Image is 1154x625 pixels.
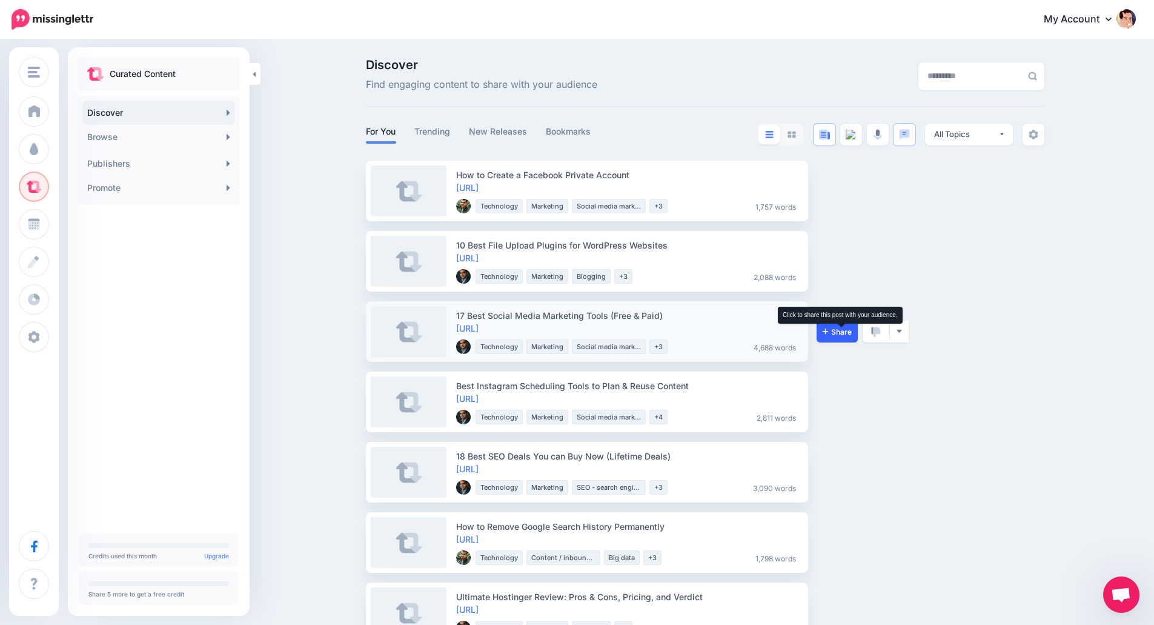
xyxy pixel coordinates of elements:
[476,410,523,424] li: Technology
[526,550,600,565] li: Content / inbound marketing
[476,480,523,495] li: Technology
[896,328,903,335] img: arrow-down-grey.png
[82,101,235,125] a: Discover
[456,239,801,252] div: 10 Best File Upload Plugins for WordPress Websites
[456,450,801,463] div: 18 Best SEO Deals You can Buy Now (Lifetime Deals)
[819,130,830,139] img: article-blue.png
[456,269,471,284] img: 8H70T1G7C1OSJSWIP4LMURR0GZ02FKMZ_thumb.png
[751,550,801,565] li: 1,798 words
[476,199,523,213] li: Technology
[1029,130,1038,139] img: settings-grey.png
[456,464,479,474] a: [URL]
[649,410,668,424] li: +4
[456,534,479,544] a: [URL]
[456,253,479,263] a: [URL]
[526,199,568,213] li: Marketing
[476,550,523,565] li: Technology
[649,480,668,495] li: +3
[82,125,235,149] a: Browse
[366,59,597,71] span: Discover
[546,124,591,139] a: Bookmarks
[871,327,881,338] img: thumbs-down-grey.png
[456,410,471,424] img: 8H70T1G7C1OSJSWIP4LMURR0GZ02FKMZ_thumb.png
[456,590,801,603] div: Ultimate Hostinger Review: Pros & Cons, Pricing, and Verdict
[572,410,646,424] li: Social media marketing
[456,309,801,322] div: 17 Best Social Media Marketing Tools (Free & Paid)
[526,339,568,354] li: Marketing
[456,182,479,193] a: [URL]
[572,480,646,495] li: SEO - search engine optimization
[456,393,479,404] a: [URL]
[572,199,646,213] li: Social media marketing
[28,67,40,78] img: menu.png
[456,323,479,333] a: [URL]
[749,339,801,354] li: 4,688 words
[765,131,774,138] img: list-blue.png
[82,152,235,176] a: Publishers
[476,269,523,284] li: Technology
[925,124,1013,145] button: All Topics
[572,269,611,284] li: Blogging
[469,124,528,139] a: New Releases
[456,339,471,354] img: 8H70T1G7C1OSJSWIP4LMURR0GZ02FKMZ_thumb.png
[456,379,801,392] div: Best Instagram Scheduling Tools to Plan & Reuse Content
[748,480,801,495] li: 3,090 words
[823,328,852,336] span: Share
[110,67,176,81] p: Curated Content
[817,321,858,343] a: Share
[366,124,396,139] a: For You
[1028,72,1037,81] img: search-grey-6.png
[572,339,646,354] li: Social media marketing
[456,480,471,495] img: 8H70T1G7C1OSJSWIP4LMURR0GZ02FKMZ_thumb.png
[12,9,93,30] img: Missinglettr
[751,199,801,213] li: 1,757 words
[414,124,451,139] a: Trending
[87,67,104,81] img: curate.png
[526,269,568,284] li: Marketing
[649,339,668,354] li: +3
[788,131,796,138] img: grid-grey.png
[456,169,801,181] div: How to Create a Facebook Private Account
[874,129,882,140] img: microphone-grey.png
[643,550,662,565] li: +3
[366,77,597,93] span: Find engaging content to share with your audience
[752,410,801,424] li: 2,811 words
[846,130,857,139] img: video--grey.png
[749,269,801,284] li: 2,088 words
[476,339,523,354] li: Technology
[526,410,568,424] li: Marketing
[456,604,479,615] a: [URL]
[1103,577,1139,613] div: Open chat
[456,550,471,565] img: RMJ47I9MWAKNHP0JH07A8CWE3D4QA8OZ_thumb.png
[82,176,235,200] a: Promote
[934,129,998,140] div: All Topics
[526,480,568,495] li: Marketing
[614,269,632,284] li: +3
[899,129,910,139] img: chat-square-blue.png
[604,550,640,565] li: Big data
[456,199,471,213] img: RMJ47I9MWAKNHP0JH07A8CWE3D4QA8OZ_thumb.png
[1032,5,1136,35] a: My Account
[456,520,801,533] div: How to Remove Google Search History Permanently
[649,199,668,213] li: +3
